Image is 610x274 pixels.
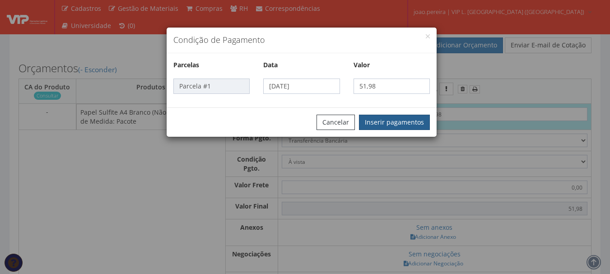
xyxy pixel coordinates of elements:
[263,60,278,70] label: Data
[173,60,199,70] label: Parcelas
[173,34,430,46] h4: Condição de Pagamento
[317,115,355,130] button: Cancelar
[354,60,370,70] label: Valor
[359,115,430,130] button: Inserir pagamentos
